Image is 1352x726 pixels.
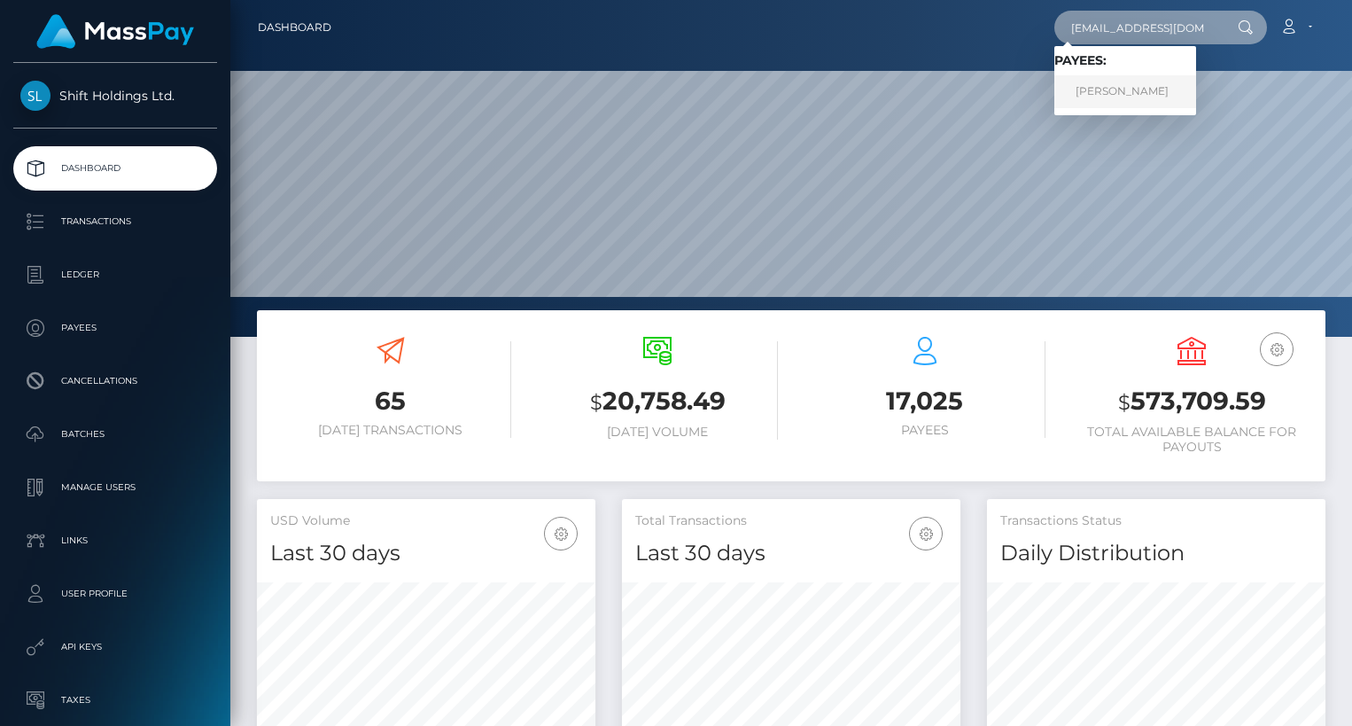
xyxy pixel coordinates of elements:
[20,368,210,394] p: Cancellations
[20,208,210,235] p: Transactions
[1000,538,1312,569] h4: Daily Distribution
[13,625,217,669] a: API Keys
[13,359,217,403] a: Cancellations
[804,423,1045,438] h6: Payees
[20,474,210,501] p: Manage Users
[20,527,210,554] p: Links
[13,199,217,244] a: Transactions
[1118,390,1131,415] small: $
[13,465,217,510] a: Manage Users
[13,146,217,191] a: Dashboard
[13,572,217,616] a: User Profile
[20,687,210,714] p: Taxes
[590,390,602,415] small: $
[1072,384,1313,420] h3: 573,709.59
[13,88,217,104] span: Shift Holdings Ltd.
[20,81,51,111] img: Shift Holdings Ltd.
[13,253,217,297] a: Ledger
[13,519,217,563] a: Links
[1054,53,1196,68] h6: Payees:
[13,678,217,722] a: Taxes
[270,384,511,418] h3: 65
[270,423,511,438] h6: [DATE] Transactions
[1072,425,1313,455] h6: Total Available Balance for Payouts
[36,14,194,49] img: MassPay Logo
[13,412,217,457] a: Batches
[1000,512,1312,530] h5: Transactions Status
[20,634,210,660] p: API Keys
[270,538,582,569] h4: Last 30 days
[1054,75,1196,108] a: [PERSON_NAME]
[1054,11,1221,44] input: Search...
[20,155,210,182] p: Dashboard
[13,306,217,350] a: Payees
[635,538,947,569] h4: Last 30 days
[538,384,779,420] h3: 20,758.49
[258,9,331,46] a: Dashboard
[20,581,210,607] p: User Profile
[538,425,779,440] h6: [DATE] Volume
[635,512,947,530] h5: Total Transactions
[20,262,210,288] p: Ledger
[270,512,582,530] h5: USD Volume
[20,421,210,448] p: Batches
[804,384,1045,418] h3: 17,025
[20,315,210,341] p: Payees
